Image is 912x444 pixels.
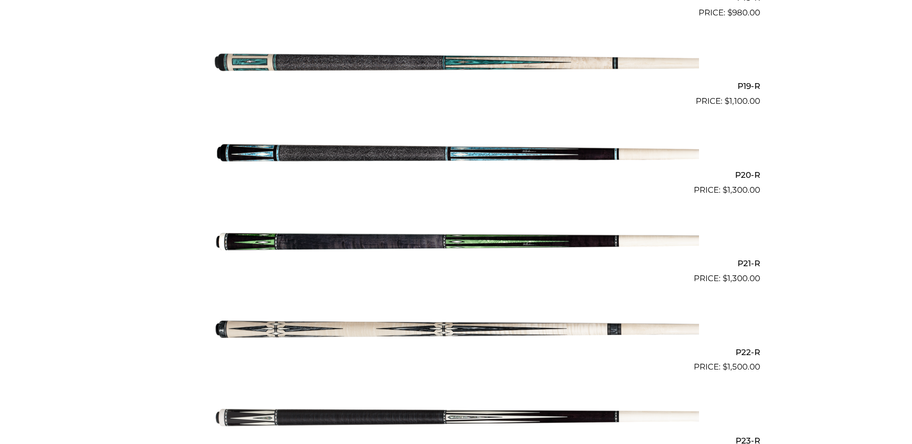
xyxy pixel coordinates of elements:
bdi: 980.00 [727,8,760,17]
img: P19-R [213,23,699,104]
img: P21-R [213,200,699,281]
bdi: 1,500.00 [723,362,760,371]
h2: P22-R [152,343,760,361]
a: P19-R $1,100.00 [152,23,760,108]
span: $ [723,273,727,283]
span: $ [723,185,727,195]
a: P20-R $1,300.00 [152,111,760,196]
a: P22-R $1,500.00 [152,289,760,373]
bdi: 1,300.00 [723,273,760,283]
span: $ [725,96,729,106]
bdi: 1,100.00 [725,96,760,106]
h2: P19-R [152,77,760,95]
a: P21-R $1,300.00 [152,200,760,285]
span: $ [727,8,732,17]
span: $ [723,362,727,371]
h2: P21-R [152,255,760,272]
img: P20-R [213,111,699,192]
img: P22-R [213,289,699,370]
h2: P20-R [152,166,760,184]
bdi: 1,300.00 [723,185,760,195]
